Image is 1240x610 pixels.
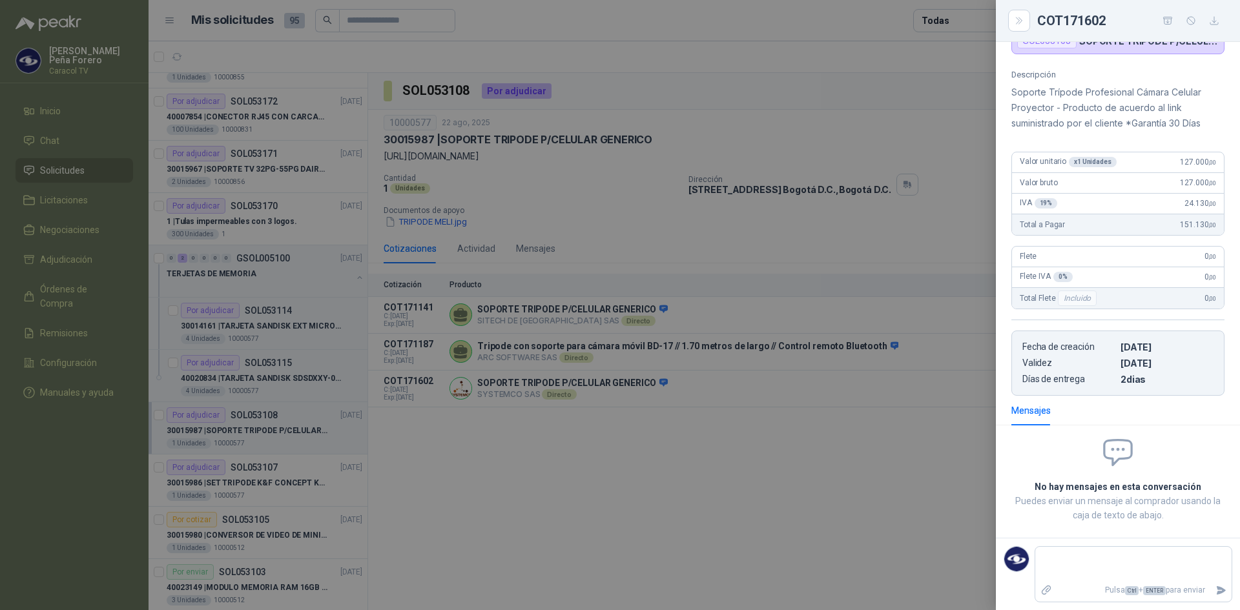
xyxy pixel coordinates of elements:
[1053,272,1073,282] div: 0 %
[1020,157,1117,167] span: Valor unitario
[1180,158,1216,167] span: 127.000
[1020,220,1065,229] span: Total a Pagar
[1208,200,1216,207] span: ,00
[1004,547,1029,571] img: Company Logo
[1011,85,1224,131] p: Soporte Trípode Profesional Cámara Celular Proyector - Producto de acuerdo al link suministrado p...
[1022,341,1115,352] p: Fecha de creación
[1011,480,1224,494] h2: No hay mensajes en esta conversación
[1204,294,1216,303] span: 0
[1121,374,1214,385] p: 2 dias
[1011,70,1224,79] p: Descripción
[1037,10,1224,31] div: COT171602
[1020,290,1099,306] span: Total Flete
[1125,586,1139,595] span: Ctrl
[1204,252,1216,261] span: 0
[1022,358,1115,369] p: Validez
[1011,494,1224,522] p: Puedes enviar un mensaje al comprador usando la caja de texto de abajo.
[1208,253,1216,260] span: ,00
[1035,579,1057,602] label: Adjuntar archivos
[1208,295,1216,302] span: ,00
[1204,272,1216,281] span: 0
[1069,157,1117,167] div: x 1 Unidades
[1121,341,1214,352] p: [DATE]
[1035,198,1058,208] div: 19 %
[1058,290,1097,306] div: Incluido
[1210,579,1232,602] button: Enviar
[1208,159,1216,166] span: ,00
[1143,586,1166,595] span: ENTER
[1208,274,1216,281] span: ,00
[1208,179,1216,187] span: ,00
[1057,579,1211,602] p: Pulsa + para enviar
[1022,374,1115,385] p: Días de entrega
[1020,198,1057,208] span: IVA
[1020,178,1057,187] span: Valor bruto
[1121,358,1214,369] p: [DATE]
[1180,220,1216,229] span: 151.130
[1180,178,1216,187] span: 127.000
[1184,199,1216,208] span: 24.130
[1011,403,1051,418] div: Mensajes
[1208,221,1216,229] span: ,00
[1011,13,1027,28] button: Close
[1020,252,1037,261] span: Flete
[1020,272,1073,282] span: Flete IVA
